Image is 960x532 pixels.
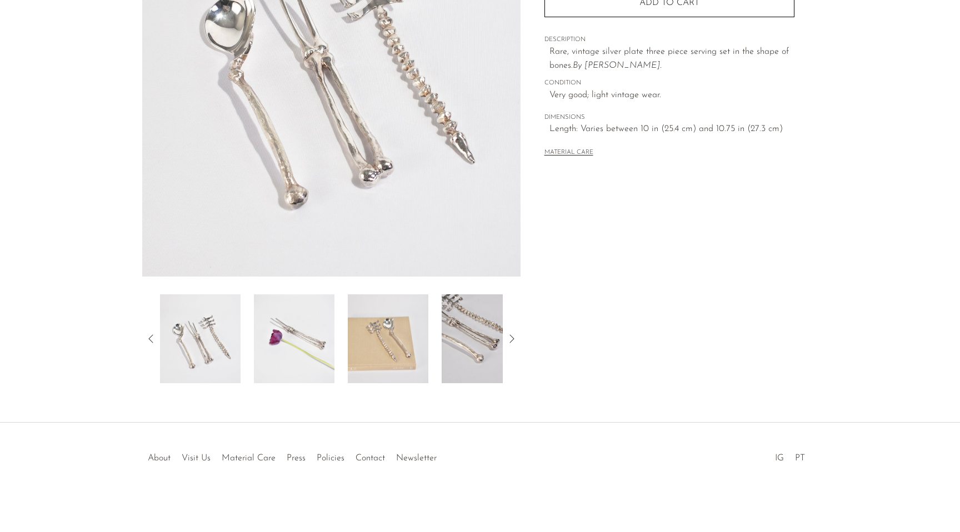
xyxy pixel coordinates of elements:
a: Press [287,454,306,463]
a: Material Care [222,454,276,463]
span: DIMENSIONS [544,113,794,123]
em: [PERSON_NAME] [584,61,660,70]
span: Very good; light vintage wear. [549,88,794,103]
ul: Quick links [142,445,442,466]
a: Contact [356,454,385,463]
img: Bones Serving Set [160,294,241,383]
a: About [148,454,171,463]
em: . [660,61,662,70]
a: Visit Us [182,454,211,463]
img: Bones Serving Set [254,294,334,383]
ul: Social Medias [769,445,811,466]
span: Length: Varies between 10 in (25.4 cm) and 10.75 in (27.3 cm) [549,122,794,137]
span: DESCRIPTION [544,35,794,45]
a: IG [775,454,784,463]
img: Bones Serving Set [442,294,522,383]
img: Bones Serving Set [348,294,428,383]
a: Policies [317,454,344,463]
span: Rare, vintage silver plate three piece serving set in the shape of bones. [549,47,789,71]
a: PT [795,454,805,463]
span: CONDITION [544,78,794,88]
button: MATERIAL CARE [544,149,593,157]
em: By [573,61,582,70]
